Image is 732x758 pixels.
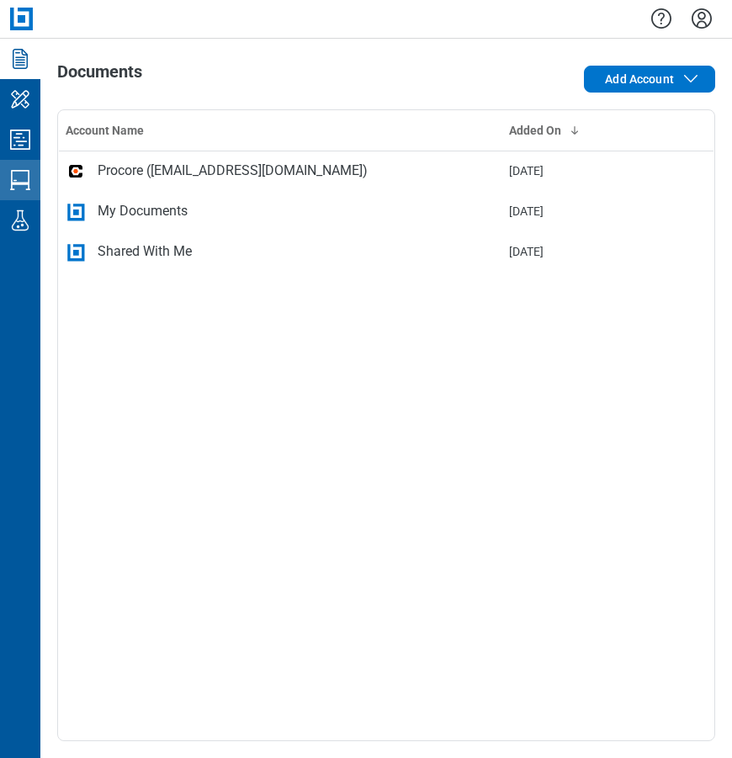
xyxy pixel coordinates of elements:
svg: Labs [7,207,34,234]
td: [DATE] [502,191,634,231]
td: [DATE] [502,151,634,191]
span: Add Account [605,71,674,87]
button: Settings [688,4,715,33]
div: My Documents [98,201,188,221]
div: Procore ([EMAIL_ADDRESS][DOMAIN_NAME]) [98,161,368,181]
svg: Studio Projects [7,126,34,153]
h1: Documents [57,62,142,89]
div: Shared With Me [98,241,192,262]
button: Add Account [584,66,715,93]
svg: Documents [7,45,34,72]
div: Account Name [66,122,496,139]
svg: Studio Sessions [7,167,34,193]
div: Added On [509,122,627,139]
td: [DATE] [502,231,634,272]
table: bb-data-table [58,110,714,273]
svg: My Workspace [7,86,34,113]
